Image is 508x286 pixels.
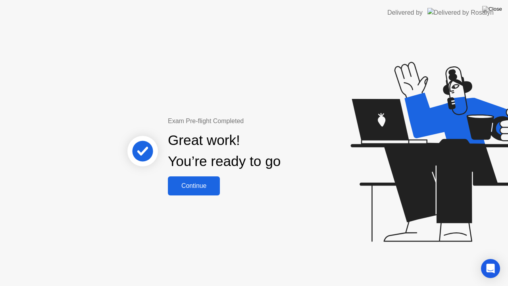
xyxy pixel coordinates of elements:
button: Continue [168,176,220,195]
div: Delivered by [387,8,423,17]
div: Great work! You’re ready to go [168,130,281,172]
div: Continue [170,182,217,189]
div: Open Intercom Messenger [481,259,500,278]
div: Exam Pre-flight Completed [168,116,332,126]
img: Close [482,6,502,12]
img: Delivered by Rosalyn [427,8,494,17]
